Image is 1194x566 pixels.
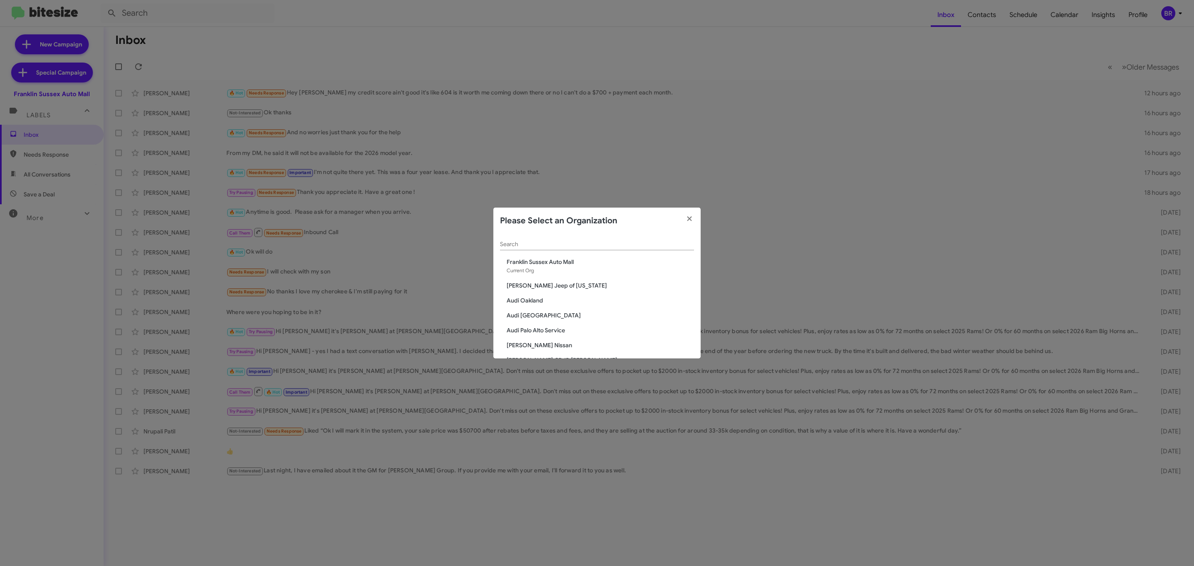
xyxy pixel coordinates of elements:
h2: Please Select an Organization [500,214,617,227]
span: Audi Oakland [507,296,694,305]
span: [PERSON_NAME] Jeep of [US_STATE] [507,281,694,290]
span: Franklin Sussex Auto Mall [507,258,694,266]
span: [PERSON_NAME] Nissan [507,341,694,349]
span: Audi [GEOGRAPHIC_DATA] [507,311,694,319]
span: [PERSON_NAME] CDJR [PERSON_NAME] [507,356,694,364]
span: Audi Palo Alto Service [507,326,694,334]
span: Current Org [507,267,534,273]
